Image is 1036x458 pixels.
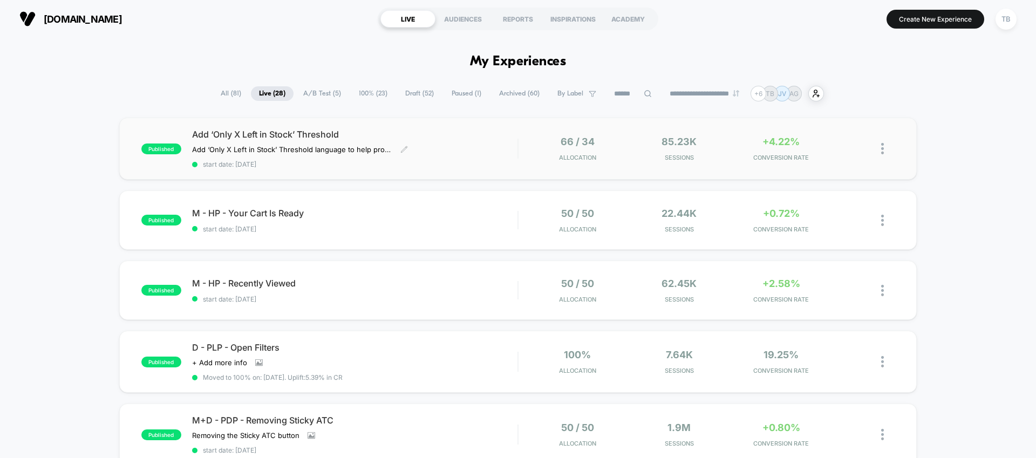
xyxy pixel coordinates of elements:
[996,9,1017,30] div: TB
[192,160,517,168] span: start date: [DATE]
[733,90,739,97] img: end
[766,90,774,98] p: TB
[192,145,392,154] span: Add ‘Only X Left in Stock’ Threshold language to help promote urgency
[662,278,697,289] span: 62.45k
[44,13,122,25] span: [DOMAIN_NAME]
[141,429,181,440] span: published
[881,215,884,226] img: close
[666,349,693,360] span: 7.64k
[631,225,728,233] span: Sessions
[141,357,181,367] span: published
[881,143,884,154] img: close
[192,225,517,233] span: start date: [DATE]
[631,296,728,303] span: Sessions
[491,86,548,101] span: Archived ( 60 )
[251,86,294,101] span: Live ( 28 )
[561,422,594,433] span: 50 / 50
[631,367,728,374] span: Sessions
[733,367,829,374] span: CONVERSION RATE
[141,285,181,296] span: published
[559,367,596,374] span: Allocation
[444,86,489,101] span: Paused ( 1 )
[490,10,546,28] div: REPORTS
[546,10,601,28] div: INSPIRATIONS
[559,440,596,447] span: Allocation
[192,358,247,367] span: + Add more info
[763,208,800,219] span: +0.72%
[192,446,517,454] span: start date: [DATE]
[751,86,766,101] div: + 6
[559,154,596,161] span: Allocation
[192,295,517,303] span: start date: [DATE]
[733,225,829,233] span: CONVERSION RATE
[559,296,596,303] span: Allocation
[141,215,181,225] span: published
[351,86,396,101] span: 100% ( 23 )
[667,422,691,433] span: 1.9M
[631,154,728,161] span: Sessions
[762,278,800,289] span: +2.58%
[213,86,249,101] span: All ( 81 )
[881,285,884,296] img: close
[881,429,884,440] img: close
[789,90,799,98] p: AG
[203,373,343,381] span: Moved to 100% on: [DATE] . Uplift: 5.39% in CR
[881,356,884,367] img: close
[141,143,181,154] span: published
[435,10,490,28] div: AUDIENCES
[887,10,984,29] button: Create New Experience
[380,10,435,28] div: LIVE
[762,136,800,147] span: +4.22%
[564,349,591,360] span: 100%
[397,86,442,101] span: Draft ( 52 )
[764,349,799,360] span: 19.25%
[601,10,656,28] div: ACADEMY
[559,225,596,233] span: Allocation
[192,342,517,353] span: D - PLP - Open Filters
[778,90,786,98] p: JV
[762,422,800,433] span: +0.80%
[192,129,517,140] span: Add ‘Only X Left in Stock’ Threshold
[192,431,299,440] span: Removing the Sticky ATC button
[16,10,125,28] button: [DOMAIN_NAME]
[19,11,36,27] img: Visually logo
[733,440,829,447] span: CONVERSION RATE
[733,296,829,303] span: CONVERSION RATE
[992,8,1020,30] button: TB
[662,136,697,147] span: 85.23k
[557,90,583,98] span: By Label
[733,154,829,161] span: CONVERSION RATE
[561,136,595,147] span: 66 / 34
[470,54,567,70] h1: My Experiences
[561,208,594,219] span: 50 / 50
[561,278,594,289] span: 50 / 50
[192,415,517,426] span: M+D - PDP - Removing Sticky ATC
[192,278,517,289] span: M - HP - Recently Viewed
[631,440,728,447] span: Sessions
[192,208,517,218] span: M - HP - Your Cart Is Ready
[662,208,697,219] span: 22.44k
[295,86,349,101] span: A/B Test ( 5 )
